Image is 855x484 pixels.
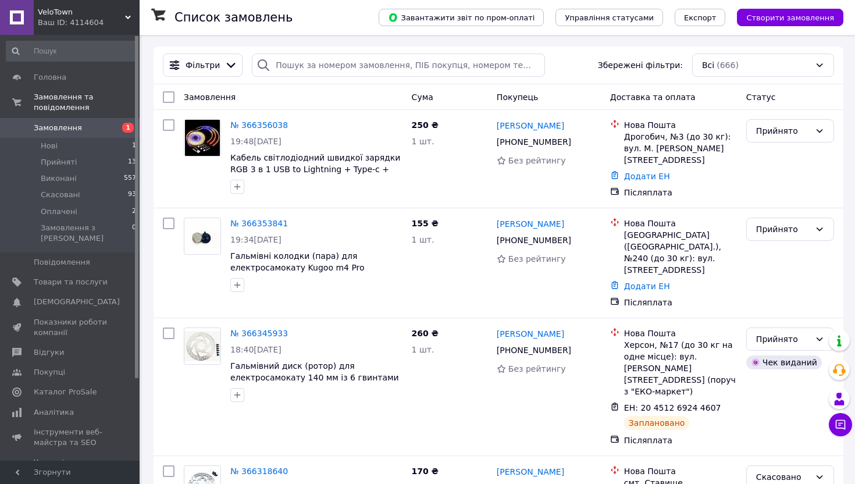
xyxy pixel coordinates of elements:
span: 1 шт. [412,345,434,354]
span: 250 ₴ [412,120,439,130]
a: Додати ЕН [624,282,670,291]
span: Без рейтингу [508,156,566,165]
span: Статус [746,92,776,102]
a: Кабель світлодіодний швидкої зарядки RGB 3 в 1 USB to Lightning + Type-c + Micro USB [230,153,400,186]
a: Фото товару [184,328,221,365]
span: 93 [128,190,136,200]
div: Чек виданий [746,355,822,369]
span: Замовлення [184,92,236,102]
span: Замовлення та повідомлення [34,92,140,113]
span: Без рейтингу [508,364,566,373]
span: Повідомлення [34,257,90,268]
span: 1 [122,123,134,133]
span: Інструменти веб-майстра та SEO [34,427,108,448]
span: Виконані [41,173,77,184]
a: № 366356038 [230,120,288,130]
a: № 366353841 [230,219,288,228]
div: Херсон, №17 (до 30 кг на одне місце): вул. [PERSON_NAME][STREET_ADDRESS] (поруч з "ЕКО-маркет") [624,339,737,397]
div: [PHONE_NUMBER] [494,134,573,150]
a: Фото товару [184,218,221,255]
div: [PHONE_NUMBER] [494,342,573,358]
img: Фото товару [185,120,220,156]
span: 18:40[DATE] [230,345,282,354]
div: Скасовано [756,471,810,483]
input: Пошук [6,41,137,62]
span: Головна [34,72,66,83]
span: Покупці [34,367,65,378]
div: Ваш ID: 4114604 [38,17,140,28]
span: Cума [412,92,433,102]
span: 260 ₴ [412,329,439,338]
a: № 366345933 [230,329,288,338]
span: Замовлення [34,123,82,133]
div: Прийнято [756,333,810,346]
span: Фільтри [186,59,220,71]
a: [PERSON_NAME] [497,328,564,340]
div: Нова Пошта [624,465,737,477]
div: Нова Пошта [624,328,737,339]
div: Післяплата [624,187,737,198]
h1: Список замовлень [174,10,293,24]
span: Відгуки [34,347,64,358]
span: 19:34[DATE] [230,235,282,244]
span: Каталог ProSale [34,387,97,397]
a: Додати ЕН [624,172,670,181]
a: Фото товару [184,119,221,156]
a: [PERSON_NAME] [497,218,564,230]
span: Скасовані [41,190,80,200]
span: Управління сайтом [34,457,108,478]
span: 155 ₴ [412,219,439,228]
span: 1 шт. [412,235,434,244]
span: 557 [124,173,136,184]
button: Експорт [675,9,726,26]
span: Замовлення з [PERSON_NAME] [41,223,132,244]
div: Заплановано [624,416,690,430]
a: Створити замовлення [725,12,843,22]
a: Гальмівний диск (ротор) для електросамокату 140 мм із 6 гвинтами кріплення SX [230,361,399,394]
div: Післяплата [624,297,737,308]
div: Прийнято [756,223,810,236]
span: [DEMOGRAPHIC_DATA] [34,297,120,307]
span: 13 [128,157,136,168]
span: Створити замовлення [746,13,834,22]
button: Створити замовлення [737,9,843,26]
button: Чат з покупцем [829,413,852,436]
span: Оплачені [41,207,77,217]
span: Аналітика [34,407,74,418]
div: Післяплата [624,435,737,446]
span: 170 ₴ [412,467,439,476]
span: Без рейтингу [508,254,566,264]
img: Фото товару [184,220,220,252]
span: 19:48[DATE] [230,137,282,146]
div: Нова Пошта [624,119,737,131]
img: Фото товару [184,331,220,362]
span: 1 шт. [412,137,434,146]
div: [PHONE_NUMBER] [494,232,573,248]
a: [PERSON_NAME] [497,120,564,131]
input: Пошук за номером замовлення, ПІБ покупця, номером телефону, Email, номером накладної [252,54,545,77]
span: Управління статусами [565,13,654,22]
span: Експорт [684,13,717,22]
span: Доставка та оплата [610,92,696,102]
span: (666) [717,61,739,70]
span: Прийняті [41,157,77,168]
div: [GEOGRAPHIC_DATA] ([GEOGRAPHIC_DATA].), №240 (до 30 кг): вул. [STREET_ADDRESS] [624,229,737,276]
a: [PERSON_NAME] [497,466,564,478]
span: Показники роботи компанії [34,317,108,338]
span: Збережені фільтри: [598,59,683,71]
span: Товари та послуги [34,277,108,287]
a: № 366318640 [230,467,288,476]
span: ЕН: 20 4512 6924 4607 [624,403,721,412]
span: 0 [132,223,136,244]
span: 1 [132,141,136,151]
a: Гальмівні колодки (пара) для електросамокату Kugoo m4 Pro [230,251,365,272]
span: 2 [132,207,136,217]
span: Завантажити звіт по пром-оплаті [388,12,535,23]
div: Прийнято [756,124,810,137]
div: Нова Пошта [624,218,737,229]
button: Управління статусами [555,9,663,26]
span: Всі [702,59,714,71]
